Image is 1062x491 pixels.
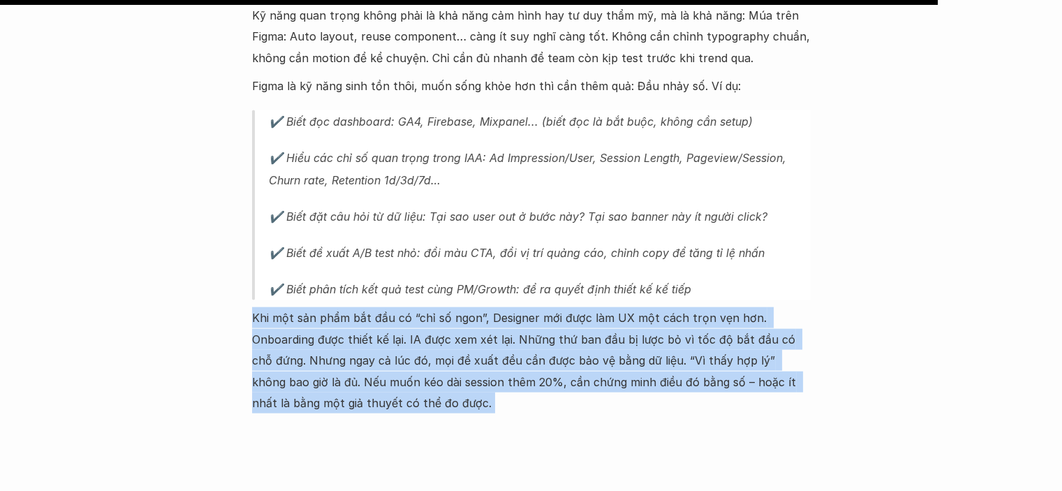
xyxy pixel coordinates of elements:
p: ✔️ Biết phân tích kết quả test cùng PM/Growth: để ra quyết định thiết kế kế tiếp [269,278,811,300]
p: Khi một sản phẩm bắt đầu có “chỉ số ngon”, Designer mới được làm UX một cách trọn vẹn hơn. Onboar... [252,307,811,413]
p: ✔️ Biết đề xuất A/B test nhỏ: đổi màu CTA, đổi vị trí quảng cáo, chỉnh copy để tăng tỉ lệ nhấn [269,242,811,264]
p: ✔️ Hiểu các chỉ số quan trọng trong IAA: Ad Impression/User, Session Length, Pageview/Session, Ch... [269,147,811,191]
p: ✔️ Biết đọc dashboard: GA4, Firebase, Mixpanel... (biết đọc là bắt buộc, không cần setup) [269,110,811,133]
p: Kỹ năng quan trọng không phải là khả năng cảm hình hay tư duy thẩm mỹ, mà là khả năng: Múa trên F... [252,5,811,68]
p: ✔️ Biết đặt câu hỏi từ dữ liệu: Tại sao user out ở bước này? Tại sao banner này ít người click? [269,205,811,228]
p: Figma là kỹ năng sinh tồn thôi, muốn sống khỏe hơn thì cần thêm quả: Đầu nhảy số. Ví dụ: [252,75,811,96]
